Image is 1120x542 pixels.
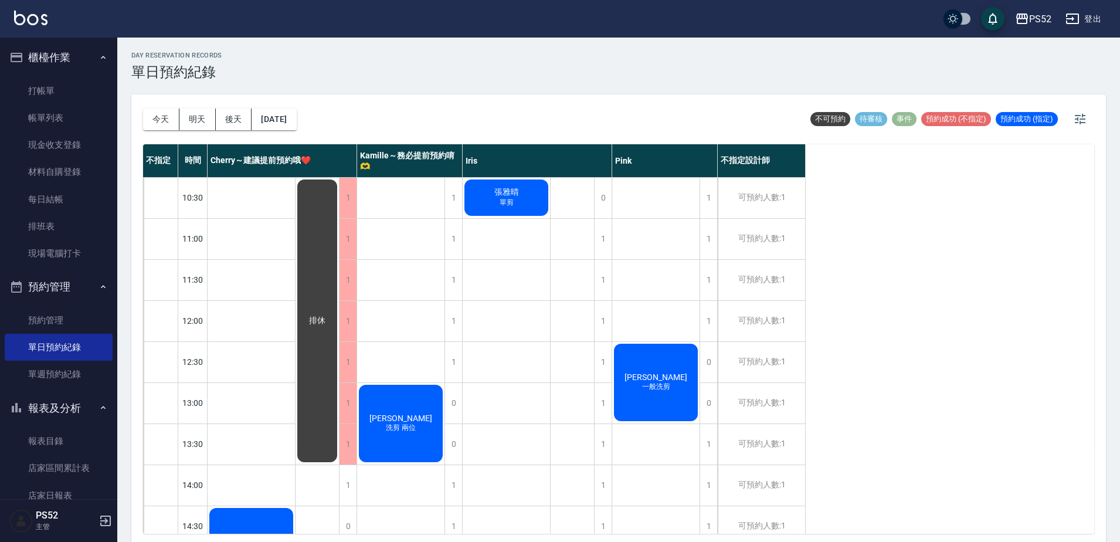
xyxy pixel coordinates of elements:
[36,521,96,532] p: 主管
[444,424,462,465] div: 0
[5,158,113,185] a: 材料自購登錄
[444,383,462,424] div: 0
[594,383,612,424] div: 1
[640,382,673,392] span: 一般洗剪
[178,218,208,259] div: 11:00
[892,114,917,124] span: 事件
[497,198,516,208] span: 單剪
[5,77,113,104] a: 打帳單
[178,382,208,424] div: 13:00
[921,114,991,124] span: 預約成功 (不指定)
[594,301,612,341] div: 1
[444,178,462,218] div: 1
[5,455,113,482] a: 店家區間累計表
[143,109,179,130] button: 今天
[594,260,612,300] div: 1
[700,178,717,218] div: 1
[5,213,113,240] a: 排班表
[178,259,208,300] div: 11:30
[339,219,357,259] div: 1
[5,307,113,334] a: 預約管理
[339,383,357,424] div: 1
[444,260,462,300] div: 1
[5,42,113,73] button: 櫃檯作業
[5,334,113,361] a: 單日預約紀錄
[718,144,806,177] div: 不指定設計師
[5,240,113,267] a: 現場電腦打卡
[981,7,1004,31] button: save
[131,64,222,80] h3: 單日預約紀錄
[1010,7,1056,31] button: PS52
[996,114,1058,124] span: 預約成功 (指定)
[178,144,208,177] div: 時間
[700,260,717,300] div: 1
[700,465,717,506] div: 1
[178,465,208,506] div: 14:00
[5,272,113,302] button: 預約管理
[252,109,296,130] button: [DATE]
[5,186,113,213] a: 每日結帳
[700,383,717,424] div: 0
[463,144,612,177] div: Iris
[339,178,357,218] div: 1
[339,424,357,465] div: 1
[367,414,435,423] span: [PERSON_NAME]
[855,114,887,124] span: 待審核
[339,465,357,506] div: 1
[178,177,208,218] div: 10:30
[383,423,418,433] span: 洗剪 兩位
[5,482,113,509] a: 店家日報表
[700,301,717,341] div: 1
[5,361,113,388] a: 單週預約紀錄
[216,109,252,130] button: 後天
[700,219,717,259] div: 1
[339,342,357,382] div: 1
[594,342,612,382] div: 1
[700,342,717,382] div: 0
[357,144,463,177] div: Kamille～務必提前預約唷🫶
[444,342,462,382] div: 1
[178,300,208,341] div: 12:00
[1029,12,1051,26] div: PS52
[622,372,690,382] span: [PERSON_NAME]
[14,11,47,25] img: Logo
[208,144,357,177] div: Cherry～建議提前預約哦❤️
[718,424,805,465] div: 可預約人數:1
[5,104,113,131] a: 帳單列表
[492,187,521,198] span: 張雅晴
[444,465,462,506] div: 1
[178,424,208,465] div: 13:30
[307,316,328,326] span: 排休
[594,424,612,465] div: 1
[5,131,113,158] a: 現金收支登錄
[718,342,805,382] div: 可預約人數:1
[612,144,718,177] div: Pink
[5,393,113,424] button: 報表及分析
[594,465,612,506] div: 1
[143,144,178,177] div: 不指定
[718,219,805,259] div: 可預約人數:1
[718,260,805,300] div: 可預約人數:1
[444,219,462,259] div: 1
[810,114,850,124] span: 不可預約
[718,383,805,424] div: 可預約人數:1
[718,178,805,218] div: 可預約人數:1
[718,301,805,341] div: 可預約人數:1
[178,341,208,382] div: 12:30
[131,52,222,59] h2: day Reservation records
[36,510,96,521] h5: PS52
[700,424,717,465] div: 1
[718,465,805,506] div: 可預約人數:1
[339,260,357,300] div: 1
[179,109,216,130] button: 明天
[5,428,113,455] a: 報表目錄
[339,301,357,341] div: 1
[594,178,612,218] div: 0
[9,509,33,533] img: Person
[1061,8,1106,30] button: 登出
[594,219,612,259] div: 1
[444,301,462,341] div: 1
